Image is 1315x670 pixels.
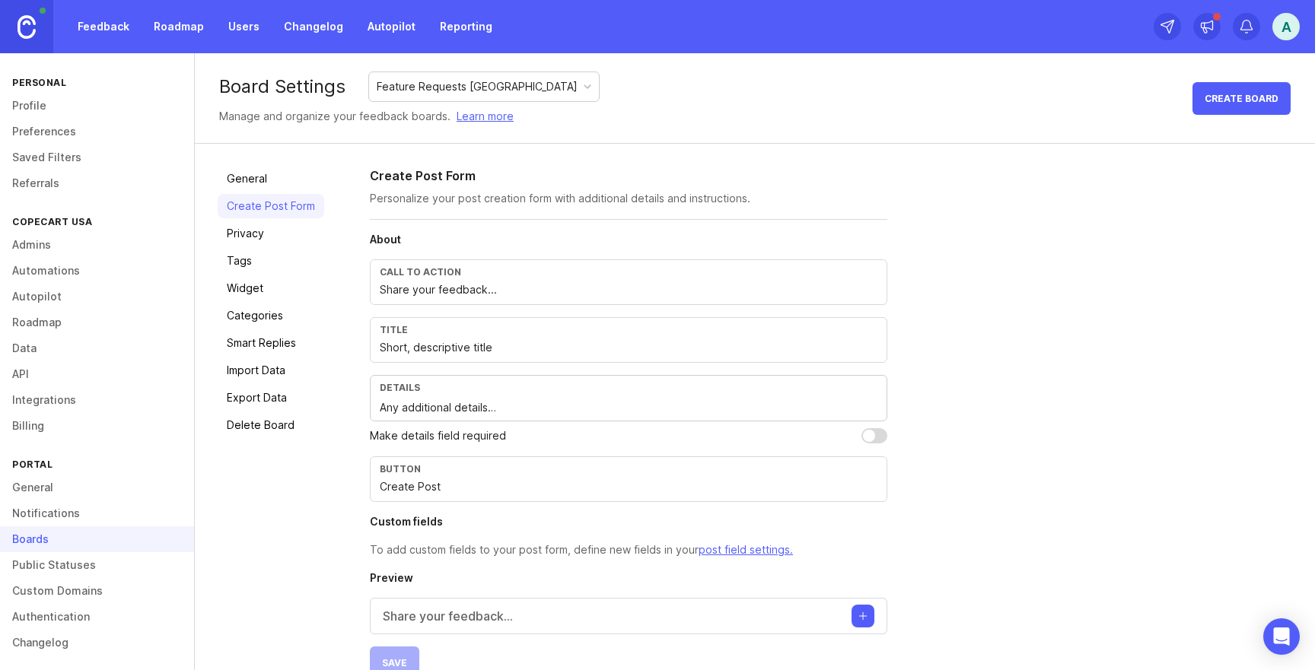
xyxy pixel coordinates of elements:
[18,15,36,39] img: Canny Home
[852,605,874,627] button: Create post
[370,427,506,444] p: Make details field required
[699,543,793,556] a: post field settings.
[145,13,213,40] a: Roadmap
[219,13,269,40] a: Users
[218,413,324,437] a: Delete Board
[370,570,887,586] h4: Preview
[218,303,324,328] a: Categories
[218,249,324,273] a: Tags
[377,78,578,95] div: Feature Requests [GEOGRAPHIC_DATA]
[383,607,513,625] p: Share your feedback...
[380,324,877,335] div: Title
[275,13,352,40] a: Changelog
[1192,82,1291,115] button: Create Board
[370,232,887,247] h4: About
[218,386,324,410] a: Export Data
[218,221,324,246] a: Privacy
[380,382,877,393] div: Details
[218,331,324,355] a: Smart Replies
[380,463,877,475] div: Button
[218,358,324,383] a: Import Data
[219,78,345,96] div: Board Settings
[218,194,324,218] a: Create Post Form
[370,191,887,206] p: Personalize your post creation form with additional details and instructions.
[370,167,887,185] h2: Create Post Form
[457,108,514,125] a: Learn more
[358,13,425,40] a: Autopilot
[68,13,139,40] a: Feedback
[1263,618,1300,655] div: Open Intercom Messenger
[218,276,324,300] a: Widget
[370,541,887,558] p: To add custom fields to your post form, define new fields in your
[370,514,887,529] h4: Custom fields
[380,266,877,278] div: Call to action
[219,108,514,125] div: Manage and organize your feedback boards.
[380,399,877,416] textarea: Any additional details…
[1205,93,1278,104] span: Create Board
[218,167,324,191] a: General
[1272,13,1300,40] button: A
[431,13,501,40] a: Reporting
